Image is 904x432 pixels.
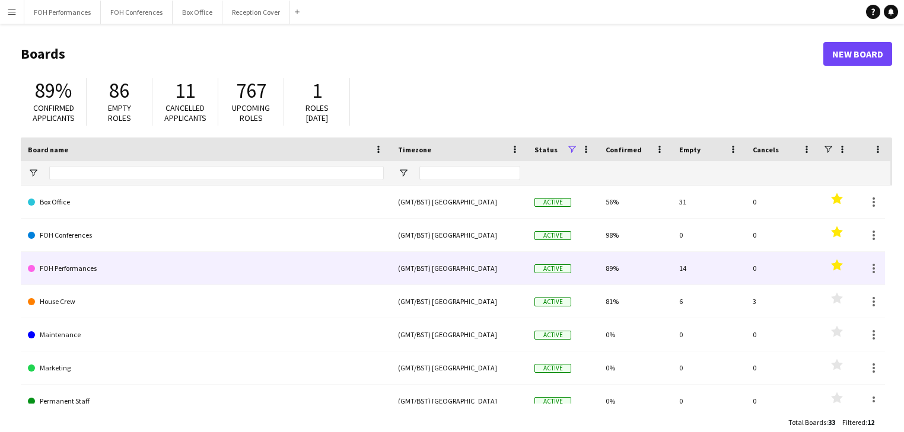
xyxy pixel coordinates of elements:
div: 3 [746,285,819,318]
a: FOH Performances [28,252,384,285]
div: 56% [599,185,672,218]
span: Active [534,397,571,406]
button: Open Filter Menu [28,168,39,178]
h1: Boards [21,45,823,63]
div: (GMT/BST) [GEOGRAPHIC_DATA] [391,318,527,351]
span: 12 [867,418,874,427]
input: Board name Filter Input [49,166,384,180]
a: FOH Conferences [28,219,384,252]
div: 0% [599,318,672,351]
span: Confirmed applicants [33,103,75,123]
span: Cancels [753,145,779,154]
span: Active [534,331,571,340]
div: (GMT/BST) [GEOGRAPHIC_DATA] [391,385,527,417]
span: 11 [175,78,195,104]
div: 0 [746,219,819,251]
div: 0% [599,351,672,384]
button: FOH Conferences [101,1,173,24]
span: Total Boards [788,418,826,427]
button: Box Office [173,1,222,24]
span: Confirmed [606,145,642,154]
div: 0 [746,318,819,351]
div: (GMT/BST) [GEOGRAPHIC_DATA] [391,351,527,384]
input: Timezone Filter Input [419,166,520,180]
span: 767 [236,78,266,104]
div: 0 [746,351,819,384]
span: 86 [109,78,129,104]
div: 0 [746,252,819,284]
a: Marketing [28,351,384,385]
div: 0% [599,385,672,417]
div: 0 [672,318,746,351]
span: Active [534,198,571,207]
div: 6 [672,285,746,318]
a: Permanent Staff [28,385,384,418]
a: New Board [823,42,892,66]
div: 0 [672,351,746,384]
div: 14 [672,252,746,284]
div: (GMT/BST) [GEOGRAPHIC_DATA] [391,185,527,218]
button: Open Filter Menu [398,168,409,178]
div: 0 [672,219,746,251]
span: 33 [828,418,835,427]
span: Upcoming roles [232,103,270,123]
span: Roles [DATE] [305,103,329,123]
div: 89% [599,252,672,284]
span: Active [534,297,571,306]
a: Box Office [28,185,384,219]
button: FOH Performances [24,1,101,24]
span: Status [534,145,558,154]
span: Cancelled applicants [164,103,206,123]
span: Active [534,231,571,240]
div: 0 [672,385,746,417]
div: (GMT/BST) [GEOGRAPHIC_DATA] [391,285,527,318]
a: House Crew [28,285,384,318]
div: 31 [672,185,746,218]
div: 0 [746,185,819,218]
button: Reception Cover [222,1,290,24]
div: 0 [746,385,819,417]
span: Timezone [398,145,431,154]
span: Empty roles [108,103,131,123]
a: Maintenance [28,318,384,351]
div: (GMT/BST) [GEOGRAPHIC_DATA] [391,252,527,284]
span: Board name [28,145,68,154]
span: Active [534,264,571,273]
span: Empty [679,145,701,154]
div: 81% [599,285,672,318]
div: 98% [599,219,672,251]
span: Filtered [842,418,865,427]
div: (GMT/BST) [GEOGRAPHIC_DATA] [391,219,527,251]
span: Active [534,364,571,373]
span: 89% [35,78,72,104]
span: 1 [312,78,322,104]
